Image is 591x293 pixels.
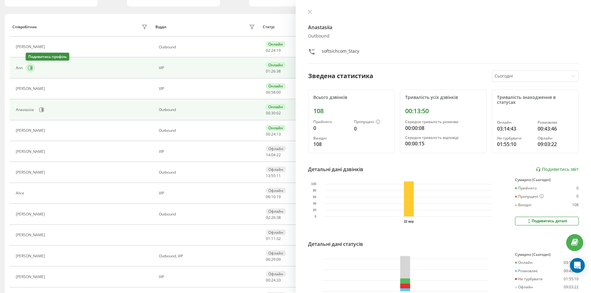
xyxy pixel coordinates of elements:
[271,152,275,158] span: 04
[313,120,349,124] div: Прийнято
[515,260,533,265] div: Онлайн
[308,24,579,31] h4: Anastasiia
[16,191,26,195] div: Alice
[276,194,281,199] span: 19
[266,166,286,172] div: Офлайн
[276,173,281,178] span: 11
[266,132,281,136] div: : :
[159,212,257,216] div: Оutbound
[16,108,35,112] div: Anastasiia
[576,186,579,190] div: 0
[497,136,533,140] div: Не турбувати
[266,237,281,241] div: : :
[266,41,285,47] div: Онлайн
[276,90,281,95] span: 00
[16,170,47,175] div: [PERSON_NAME]
[538,120,573,125] div: Розмовляє
[313,140,349,148] div: 108
[159,170,257,175] div: Оutbound
[266,125,285,131] div: Онлайн
[313,208,316,212] text: 20
[16,128,47,133] div: [PERSON_NAME]
[159,87,257,91] div: VIP
[266,153,281,157] div: : :
[263,25,275,29] div: Статус
[26,53,69,60] div: Подивитись профіль
[313,107,390,115] div: 108
[308,33,579,39] div: Оutbound
[354,125,390,132] div: 0
[271,236,275,241] span: 11
[266,83,285,89] div: Онлайн
[311,182,316,186] text: 100
[276,152,281,158] span: 22
[276,48,281,53] span: 19
[354,120,390,125] div: Пропущені
[271,90,275,95] span: 58
[271,215,275,220] span: 26
[159,275,257,279] div: VIP
[16,233,47,237] div: [PERSON_NAME]
[266,215,281,220] div: : :
[159,45,257,49] div: Оutbound
[405,95,481,100] div: Тривалість усіх дзвінків
[405,140,481,147] div: 00:00:15
[276,110,281,116] span: 02
[266,194,270,199] span: 06
[16,275,47,279] div: [PERSON_NAME]
[538,125,573,132] div: 00:43:46
[271,48,275,53] span: 24
[159,191,257,195] div: VIP
[276,236,281,241] span: 32
[276,277,281,283] span: 33
[16,66,24,70] div: Ann
[572,203,579,207] div: 108
[313,95,390,100] div: Всього дзвінків
[515,178,579,182] div: Сумарно (Сьогодні)
[159,108,257,112] div: Оutbound
[313,124,349,132] div: 0
[266,111,281,115] div: : :
[266,195,281,199] div: : :
[266,90,281,95] div: : :
[266,250,286,256] div: Офлайн
[266,174,281,178] div: : :
[266,257,270,262] span: 00
[515,277,543,281] div: Не турбувати
[266,62,285,68] div: Онлайн
[266,236,270,241] span: 01
[266,188,286,193] div: Офлайн
[271,69,275,74] span: 26
[497,120,533,125] div: Онлайн
[497,125,533,132] div: 03:14:43
[276,69,281,74] span: 38
[266,110,270,116] span: 00
[159,254,257,258] div: Оutbound, VIP
[266,152,270,158] span: 14
[16,87,47,91] div: [PERSON_NAME]
[16,254,47,258] div: [PERSON_NAME]
[515,285,533,289] div: Офлайн
[515,252,579,257] div: Сумарно (Сьогодні)
[526,219,567,224] div: Подивитись деталі
[266,257,281,262] div: : :
[515,269,538,273] div: Розмовляє
[497,140,533,148] div: 01:55:10
[313,136,349,140] div: Вихідні
[497,95,573,105] div: Тривалість знаходження в статусах
[16,45,47,49] div: [PERSON_NAME]
[564,285,579,289] div: 09:03:22
[515,194,544,199] div: Пропущені
[271,173,275,178] span: 55
[322,48,359,57] div: softsichcom_Stacy
[313,195,316,199] text: 60
[308,166,363,173] div: Детальні дані дзвінків
[276,215,281,220] span: 38
[405,135,481,140] div: Середня тривалість відповіді
[515,203,531,207] div: Вихідні
[266,131,270,137] span: 00
[308,71,373,81] div: Зведена статистика
[515,186,537,190] div: Прийнято
[313,202,316,205] text: 40
[564,269,579,273] div: 00:43:46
